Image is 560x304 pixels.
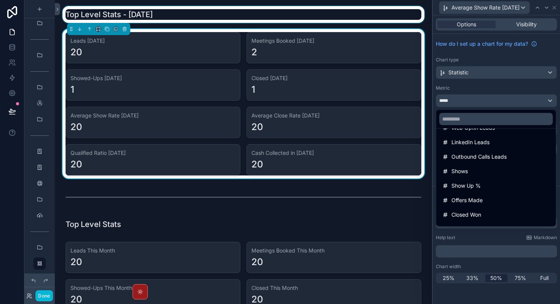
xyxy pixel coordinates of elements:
span: Outbound Calls Leads [451,152,507,161]
button: Done [35,290,53,301]
h3: Average Show Rate [DATE] [70,112,235,119]
h3: Average Close Rate [DATE] [251,112,416,119]
span: Offers Made [451,196,483,205]
h3: Leads [DATE] [70,37,235,45]
h3: Meetings Booked [DATE] [251,37,416,45]
div: 20 [70,121,82,133]
div: 20 [70,46,82,58]
span: Shows [451,167,468,176]
h3: Showed-Ups [DATE] [70,74,235,82]
div: 20 [251,158,263,170]
h3: Cash Collected in [DATE] [251,149,416,157]
div: 20 [70,158,82,170]
div: 1 [70,84,74,96]
div: 20 [251,121,263,133]
div: 2 [251,46,257,58]
h3: Closed [DATE] [251,74,416,82]
span: Show Up % [451,181,481,190]
span: LinkedIn Leads [451,138,490,147]
span: Closed Won [451,210,481,219]
div: 1 [251,84,255,96]
h3: Qualified Ratio [DATE] [70,149,235,157]
span: Closed Lost [451,225,481,234]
